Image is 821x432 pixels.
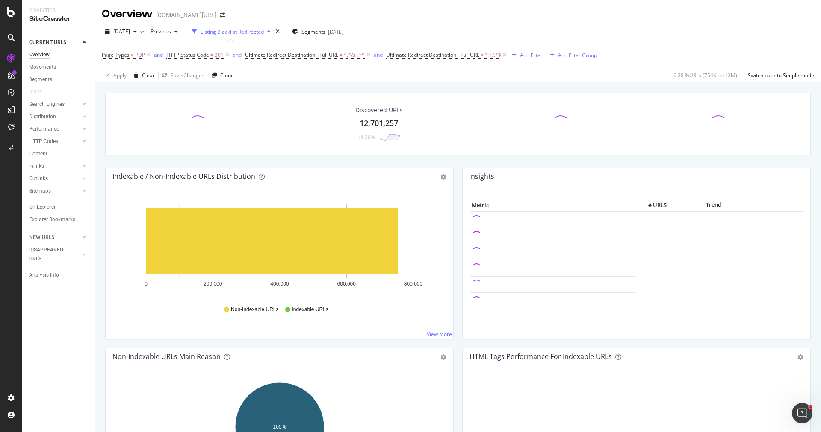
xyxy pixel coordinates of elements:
[29,271,89,280] a: Analysis Info
[29,38,66,47] div: CURRENT URLS
[159,68,204,82] button: Save Changes
[29,63,56,72] div: Movements
[29,233,80,242] a: NEW URLS
[29,112,80,121] a: Distribution
[520,52,543,59] div: Add Filter
[112,172,255,181] div: Indexable / Non-Indexable URLs Distribution
[29,137,80,146] a: HTTP Codes
[29,75,52,84] div: Segments
[29,233,54,242] div: NEW URLS
[270,281,289,287] text: 400,000
[386,51,479,58] span: Ultimate Redirect Destination - Full URL
[29,88,50,96] a: Visits
[29,125,80,134] a: Performance
[29,245,72,263] div: DISAPPEARED URLS
[29,162,44,171] div: Inlinks
[29,245,80,263] a: DISAPPEARED URLS
[245,51,338,58] span: Ultimate Redirect Destination - Full URL
[360,118,398,129] div: 12,701,257
[29,100,65,109] div: Search Engines
[102,51,130,58] span: Page-Types
[201,28,264,35] div: Listing Blacklist Redirected
[273,424,286,430] text: 100%
[374,51,383,59] button: and
[337,281,356,287] text: 600,000
[355,106,403,114] div: Discovered URLs
[792,403,812,423] iframe: Intercom live chat
[189,25,274,38] button: Listing Blacklist Redirected
[29,215,75,224] div: Explorer Bookmarks
[29,100,80,109] a: Search Engines
[673,72,737,79] div: 6.28 % URLs ( 754K on 12M )
[340,51,343,58] span: =
[744,68,814,82] button: Switch back to Simple mode
[29,162,80,171] a: Inlinks
[29,137,58,146] div: HTTP Codes
[797,354,803,360] div: gear
[359,134,375,141] div: -4.26%
[328,28,343,35] div: [DATE]
[156,11,216,19] div: [DOMAIN_NAME][URL]
[440,354,446,360] div: gear
[292,306,328,313] span: Indexable URLs
[142,72,155,79] div: Clear
[29,63,89,72] a: Movements
[29,149,47,158] div: Content
[29,7,88,14] div: Analytics
[29,187,80,196] a: Sitemaps
[147,25,181,38] button: Previous
[208,68,234,82] button: Clone
[210,51,213,58] span: =
[154,51,163,59] button: and
[29,174,48,183] div: Outlinks
[112,352,221,361] div: Non-Indexable URLs Main Reason
[29,50,50,59] div: Overview
[102,68,127,82] button: Apply
[113,28,130,35] span: 2025 Aug. 22nd
[130,68,155,82] button: Clear
[470,352,612,361] div: HTML Tags Performance for Indexable URLs
[145,281,148,287] text: 0
[147,28,171,35] span: Previous
[231,306,278,313] span: Non-Indexable URLs
[427,330,452,338] a: View More
[29,125,59,134] div: Performance
[135,49,145,61] span: PDP
[29,203,56,212] div: Url Explorer
[29,88,42,96] div: Visits
[508,50,543,60] button: Add Filter
[748,72,814,79] div: Switch back to Simple mode
[635,199,669,212] th: # URLS
[440,174,446,180] div: gear
[546,50,597,60] button: Add Filter Group
[171,72,204,79] div: Save Changes
[204,281,222,287] text: 200,000
[215,49,224,61] span: 301
[131,51,134,58] span: ≠
[29,50,89,59] a: Overview
[29,174,80,183] a: Outlinks
[301,28,325,35] span: Segments
[29,187,51,196] div: Sitemaps
[558,52,597,59] div: Add Filter Group
[233,51,242,59] button: and
[166,51,209,58] span: HTTP Status Code
[29,75,89,84] a: Segments
[469,171,494,182] h4: Insights
[404,281,423,287] text: 800,000
[481,51,484,58] span: ≠
[220,12,225,18] div: arrow-right-arrow-left
[102,7,153,21] div: Overview
[289,25,347,38] button: Segments[DATE]
[113,72,127,79] div: Apply
[669,199,759,212] th: Trend
[220,72,234,79] div: Clone
[29,271,59,280] div: Analysis Info
[274,27,281,36] div: times
[470,199,635,212] th: Metric
[102,25,140,38] button: [DATE]
[112,199,447,298] svg: A chart.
